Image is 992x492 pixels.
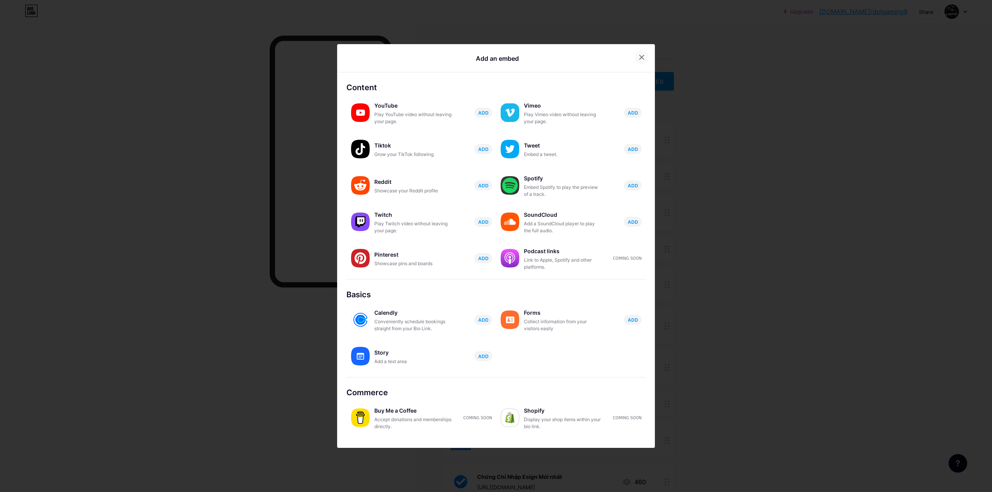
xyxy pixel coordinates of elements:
div: Spotify [524,173,601,184]
img: twitch [351,213,370,231]
span: ADD [478,255,489,262]
div: Coming soon [463,415,492,421]
div: Twitch [374,209,452,220]
span: ADD [628,146,638,153]
span: ADD [478,219,489,225]
div: Grow your TikTok following [374,151,452,158]
div: Tweet [524,140,601,151]
span: ADD [478,317,489,323]
img: tiktok [351,140,370,158]
div: Basics [346,289,646,300]
div: Collect information from your visitors easily [524,318,601,332]
button: ADD [474,315,492,325]
span: ADD [478,146,489,153]
span: ADD [628,110,638,116]
div: Commerce [346,387,646,398]
div: Coming soon [613,255,642,261]
img: podcastlinks [501,249,519,267]
div: Story [374,347,452,358]
div: SoundCloud [524,209,601,220]
button: ADD [474,108,492,118]
div: Calendly [374,307,452,318]
span: ADD [478,110,489,116]
button: ADD [474,144,492,154]
img: spotify [501,176,519,195]
div: Play Vimeo video without leaving your page. [524,111,601,125]
div: Forms [524,307,601,318]
div: Add a text area [374,358,452,365]
div: Buy Me a Coffee [374,405,452,416]
div: Embed a tweet. [524,151,601,158]
div: Showcase pins and boards [374,260,452,267]
div: Shopify [524,405,601,416]
div: Content [346,82,646,93]
div: Tiktok [374,140,452,151]
img: pinterest [351,249,370,267]
button: ADD [474,253,492,263]
img: story [351,347,370,365]
div: Conveniently schedule bookings straight from your Bio Link. [374,318,452,332]
button: ADD [624,315,642,325]
img: soundcloud [501,213,519,231]
img: twitter [501,140,519,158]
button: ADD [624,108,642,118]
img: shopify [501,408,519,427]
div: Play YouTube video without leaving your page. [374,111,452,125]
span: ADD [478,182,489,189]
div: Coming soon [613,415,642,421]
button: ADD [474,180,492,190]
span: ADD [628,219,638,225]
div: Showcase your Reddit profile [374,187,452,194]
button: ADD [624,144,642,154]
div: Display your shop items within your bio link. [524,416,601,430]
div: Vimeo [524,100,601,111]
span: ADD [628,182,638,189]
img: youtube [351,103,370,122]
div: Embed Spotify to play the preview of a track. [524,184,601,198]
div: Pinterest [374,249,452,260]
div: Podcast links [524,246,601,257]
img: forms [501,310,519,329]
button: ADD [474,217,492,227]
img: vimeo [501,103,519,122]
div: Accept donations and memberships directly. [374,416,452,430]
button: ADD [474,351,492,361]
div: Reddit [374,177,452,187]
span: ADD [628,317,638,323]
div: Play Twitch video without leaving your page. [374,220,452,234]
div: Add an embed [476,54,519,63]
img: calendly [351,310,370,329]
img: reddit [351,176,370,195]
div: Link to Apple, Spotify and other platforms. [524,257,601,271]
button: ADD [624,180,642,190]
div: YouTube [374,100,452,111]
img: buymeacoffee [351,408,370,427]
span: ADD [478,353,489,360]
div: Add a SoundCloud player to play the full audio. [524,220,601,234]
button: ADD [624,217,642,227]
